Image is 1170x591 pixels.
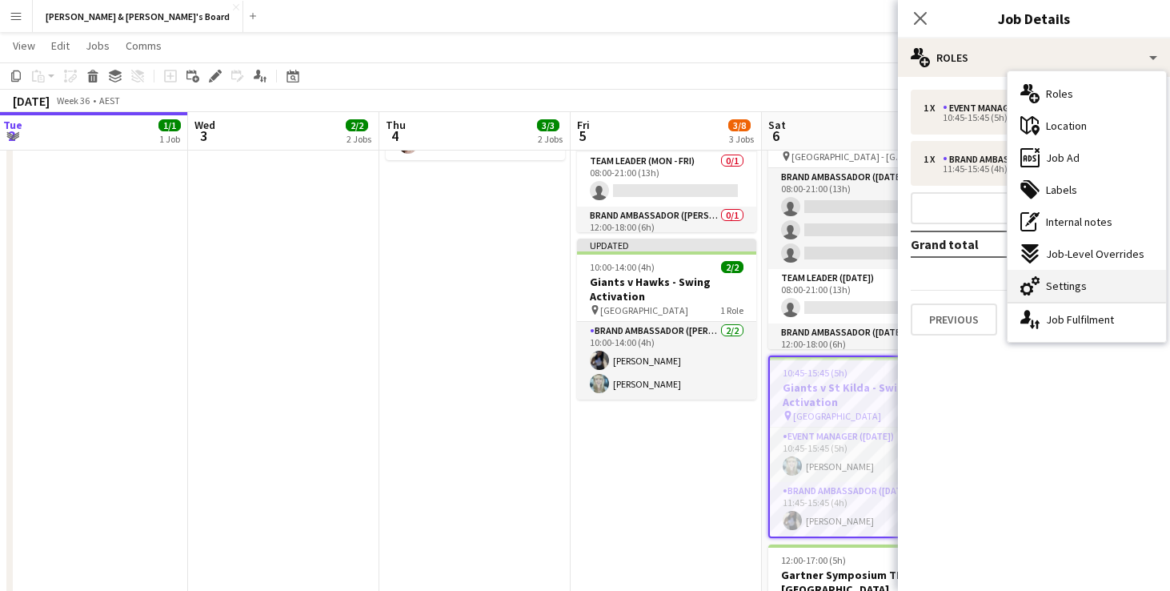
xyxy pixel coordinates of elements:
[577,207,756,261] app-card-role: Brand Ambassador ([PERSON_NAME])0/112:00-18:00 (6h)
[768,356,948,538] app-job-card: 10:45-15:45 (5h)2/2Giants v St Kilda - Swing Activation [GEOGRAPHIC_DATA]2 RolesEvent Manager ([D...
[577,322,756,400] app-card-role: Brand Ambassador ([PERSON_NAME])2/210:00-14:00 (4h)[PERSON_NAME][PERSON_NAME]
[768,269,948,324] app-card-role: Team Leader ([DATE])0/108:00-21:00 (13h)
[577,275,756,304] h3: Giants v Hawks - Swing Activation
[158,119,181,131] span: 1/1
[386,118,406,132] span: Thu
[1046,279,1087,293] span: Settings
[13,38,35,53] span: View
[911,304,997,336] button: Previous
[898,38,1170,77] div: Roles
[600,304,688,316] span: [GEOGRAPHIC_DATA]
[898,8,1170,29] h3: Job Details
[721,261,743,273] span: 2/2
[943,103,1062,114] div: Event Manager ([DATE])
[577,118,590,132] span: Fri
[1046,183,1077,197] span: Labels
[770,428,946,482] app-card-role: Event Manager ([DATE])1/110:45-15:45 (5h)[PERSON_NAME]
[86,38,110,53] span: Jobs
[347,133,371,145] div: 2 Jobs
[791,151,908,163] span: [GEOGRAPHIC_DATA] - [GEOGRAPHIC_DATA]
[383,127,406,145] span: 4
[770,482,946,537] app-card-role: Brand Ambassador ([DATE])1/111:45-15:45 (4h)[PERSON_NAME]
[575,127,590,145] span: 5
[194,118,215,132] span: Wed
[1046,247,1144,261] span: Job-Level Overrides
[192,127,215,145] span: 3
[720,304,743,316] span: 1 Role
[783,367,847,379] span: 10:45-15:45 (5h)
[729,133,754,145] div: 3 Jobs
[943,154,1081,165] div: Brand Ambassador ([DATE])
[33,1,243,32] button: [PERSON_NAME] & [PERSON_NAME]'s Board
[728,119,751,131] span: 3/8
[911,192,1157,224] button: Add role
[99,94,120,107] div: AEST
[793,410,881,422] span: [GEOGRAPHIC_DATA]
[911,231,1063,257] td: Grand total
[770,380,946,409] h3: Giants v St Kilda - Swing Activation
[538,133,563,145] div: 2 Jobs
[537,119,559,131] span: 3/3
[1046,215,1112,229] span: Internal notes
[924,154,943,165] div: 1 x
[45,35,76,56] a: Edit
[766,127,786,145] span: 6
[768,168,948,269] app-card-role: Brand Ambassador ([DATE])0/308:00-21:00 (13h)
[13,93,50,109] div: [DATE]
[768,324,948,378] app-card-role: Brand Ambassador ([DATE])0/112:00-18:00 (6h)
[577,239,756,251] div: Updated
[590,261,655,273] span: 10:00-14:00 (4h)
[781,554,846,566] span: 12:00-17:00 (5h)
[3,118,22,132] span: Tue
[1046,151,1080,165] span: Job Ad
[577,239,756,400] app-job-card: Updated10:00-14:00 (4h)2/2Giants v Hawks - Swing Activation [GEOGRAPHIC_DATA]1 RoleBrand Ambassad...
[924,103,943,114] div: 1 x
[1046,119,1087,133] span: Location
[768,118,786,132] span: Sat
[924,165,1128,173] div: 11:45-15:45 (4h)
[346,119,368,131] span: 2/2
[1046,86,1073,101] span: Roles
[577,152,756,207] app-card-role: Team Leader (Mon - Fri)0/108:00-21:00 (13h)
[1008,304,1166,336] div: Job Fulfilment
[119,35,168,56] a: Comms
[768,112,948,349] app-job-card: 08:00-21:00 (13h)0/5BYD Activation @ HYROX [GEOGRAPHIC_DATA] - [GEOGRAPHIC_DATA]3 RolesBrand Amba...
[159,133,180,145] div: 1 Job
[924,114,1128,122] div: 10:45-15:45 (5h)
[126,38,162,53] span: Comms
[53,94,93,107] span: Week 36
[6,35,42,56] a: View
[79,35,116,56] a: Jobs
[51,38,70,53] span: Edit
[1,127,22,145] span: 2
